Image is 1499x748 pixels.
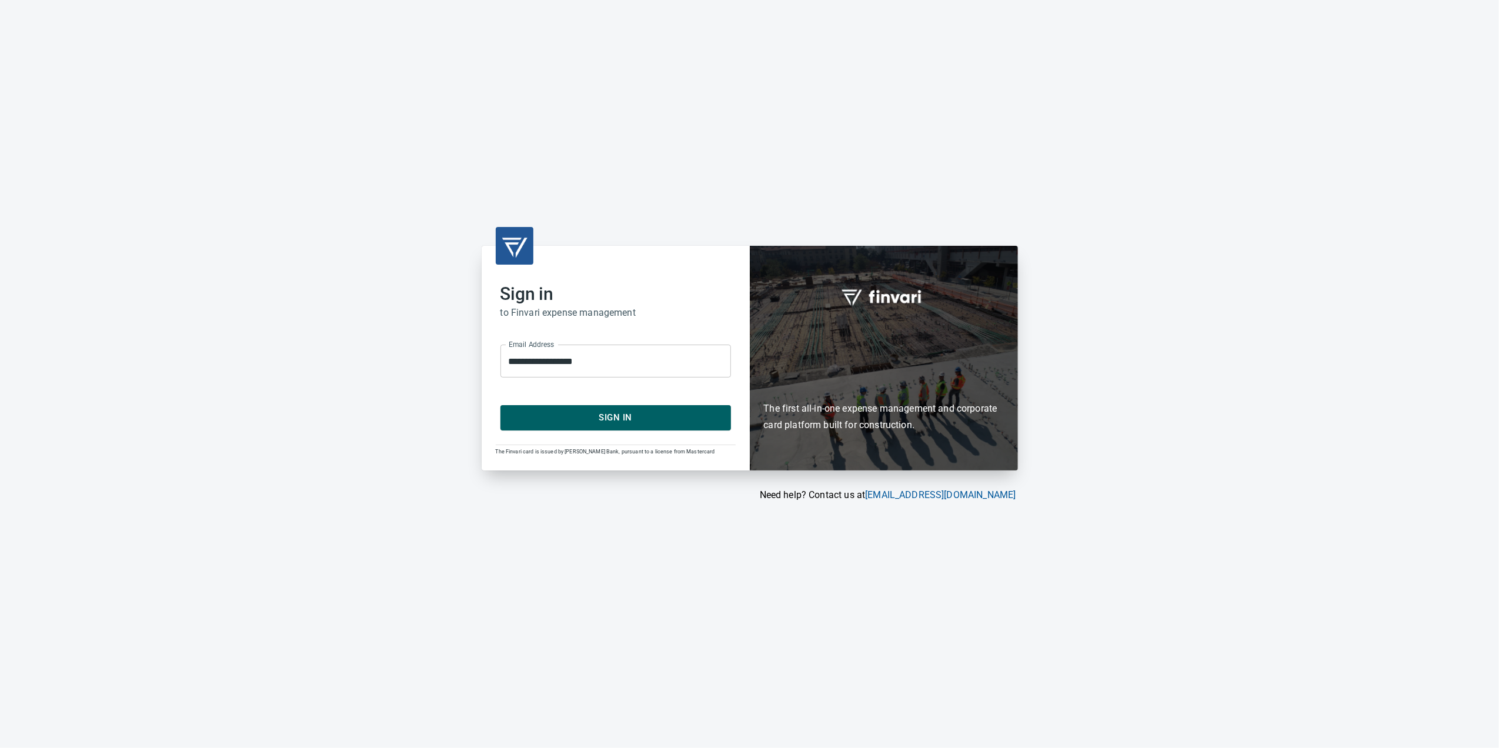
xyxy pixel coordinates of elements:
[840,283,928,310] img: fullword_logo_white.png
[750,246,1018,470] div: Finvari
[764,332,1004,433] h6: The first all-in-one expense management and corporate card platform built for construction.
[513,410,718,425] span: Sign In
[500,305,731,321] h6: to Finvari expense management
[482,488,1016,502] p: Need help? Contact us at
[500,232,529,260] img: transparent_logo.png
[500,405,731,430] button: Sign In
[500,283,731,305] h2: Sign in
[865,489,1016,500] a: [EMAIL_ADDRESS][DOMAIN_NAME]
[496,449,715,455] span: The Finvari card is issued by [PERSON_NAME] Bank, pursuant to a license from Mastercard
